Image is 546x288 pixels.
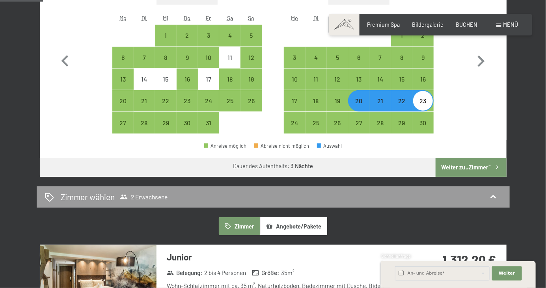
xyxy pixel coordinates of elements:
div: 30 [177,120,197,139]
div: Tue Oct 07 2025 [134,47,155,68]
div: Anreise möglich [112,90,134,111]
div: Mon Oct 13 2025 [112,69,134,90]
div: 20 [113,98,133,117]
div: 5 [328,54,347,74]
abbr: Montag [119,15,127,21]
div: Anreise möglich [177,90,198,111]
div: Anreise möglich [284,112,305,133]
div: Sun Nov 23 2025 [412,90,434,111]
div: Tue Nov 11 2025 [306,69,327,90]
div: Anreise möglich [177,25,198,46]
div: 9 [413,54,433,74]
div: Abreise nicht möglich [254,143,309,149]
div: 2 [177,32,197,52]
div: 7 [370,54,390,74]
div: Anreise möglich [284,47,305,68]
div: Wed Oct 15 2025 [155,69,176,90]
div: Anreise möglich [198,47,219,68]
div: Anreise möglich [348,90,369,111]
div: Mon Oct 06 2025 [112,47,134,68]
div: 8 [392,54,412,74]
div: Mon Nov 24 2025 [284,112,305,133]
div: 13 [113,76,133,96]
div: Anreise möglich [177,112,198,133]
div: Anreise nicht möglich [155,69,176,90]
div: Anreise nicht möglich [219,47,240,68]
div: 19 [241,76,261,96]
div: 29 [392,120,412,139]
strong: 1.312,20 € [442,252,496,267]
a: BUCHEN [456,21,477,28]
div: 3 [199,32,218,52]
div: Mon Oct 27 2025 [112,112,134,133]
div: 24 [199,98,218,117]
div: Anreise möglich [327,90,348,111]
div: 4 [220,32,240,52]
div: 4 [306,54,326,74]
div: 21 [370,98,390,117]
div: Thu Nov 27 2025 [348,112,369,133]
div: 29 [156,120,175,139]
div: Mon Oct 20 2025 [112,90,134,111]
div: Wed Nov 19 2025 [327,90,348,111]
div: Anreise möglich [284,69,305,90]
div: Thu Nov 20 2025 [348,90,369,111]
div: Anreise möglich [306,112,327,133]
div: Anreise möglich [177,69,198,90]
div: Anreise möglich [134,47,155,68]
div: 11 [220,54,240,74]
div: Fri Oct 10 2025 [198,47,219,68]
div: Anreise möglich [134,112,155,133]
div: 14 [370,76,390,96]
div: 25 [220,98,240,117]
span: 35 m² [281,269,294,277]
div: Fri Nov 28 2025 [369,112,391,133]
div: 23 [413,98,433,117]
a: Premium Spa [367,21,400,28]
div: Anreise möglich [155,90,176,111]
div: 19 [328,98,347,117]
div: Wed Oct 29 2025 [155,112,176,133]
div: 26 [241,98,261,117]
div: Wed Oct 08 2025 [155,47,176,68]
div: Fri Oct 24 2025 [198,90,219,111]
div: 30 [413,120,433,139]
div: 1 [156,32,175,52]
div: Anreise möglich [369,112,391,133]
a: Bildergalerie [412,21,444,28]
div: 3 [285,54,304,74]
div: 22 [156,98,175,117]
div: Anreise nicht möglich [134,69,155,90]
div: 5 [241,32,261,52]
div: Sun Nov 09 2025 [412,47,434,68]
div: Thu Oct 23 2025 [177,90,198,111]
div: Tue Oct 21 2025 [134,90,155,111]
div: Anreise möglich [219,25,240,46]
div: 10 [285,76,304,96]
div: 22 [392,98,412,117]
div: Sun Oct 05 2025 [240,25,262,46]
h2: Zimmer wählen [61,191,115,203]
div: Anreise möglich [412,47,434,68]
div: 14 [134,76,154,96]
div: Anreise möglich [391,112,412,133]
div: Tue Nov 04 2025 [306,47,327,68]
div: Fri Nov 07 2025 [369,47,391,68]
div: Anreise möglich [306,47,327,68]
div: 15 [156,76,175,96]
div: Anreise möglich [348,69,369,90]
div: 27 [113,120,133,139]
div: 6 [349,54,369,74]
div: Fri Nov 21 2025 [369,90,391,111]
div: Sun Nov 02 2025 [412,25,434,46]
div: Anreise möglich [391,47,412,68]
div: Anreise möglich [112,47,134,68]
div: Thu Oct 02 2025 [177,25,198,46]
div: Sun Oct 19 2025 [240,69,262,90]
div: Anreise möglich [327,69,348,90]
div: Anreise möglich [327,47,348,68]
div: Anreise möglich [284,90,305,111]
span: 2 bis 4 Personen [204,269,246,277]
div: Anreise möglich [198,112,219,133]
